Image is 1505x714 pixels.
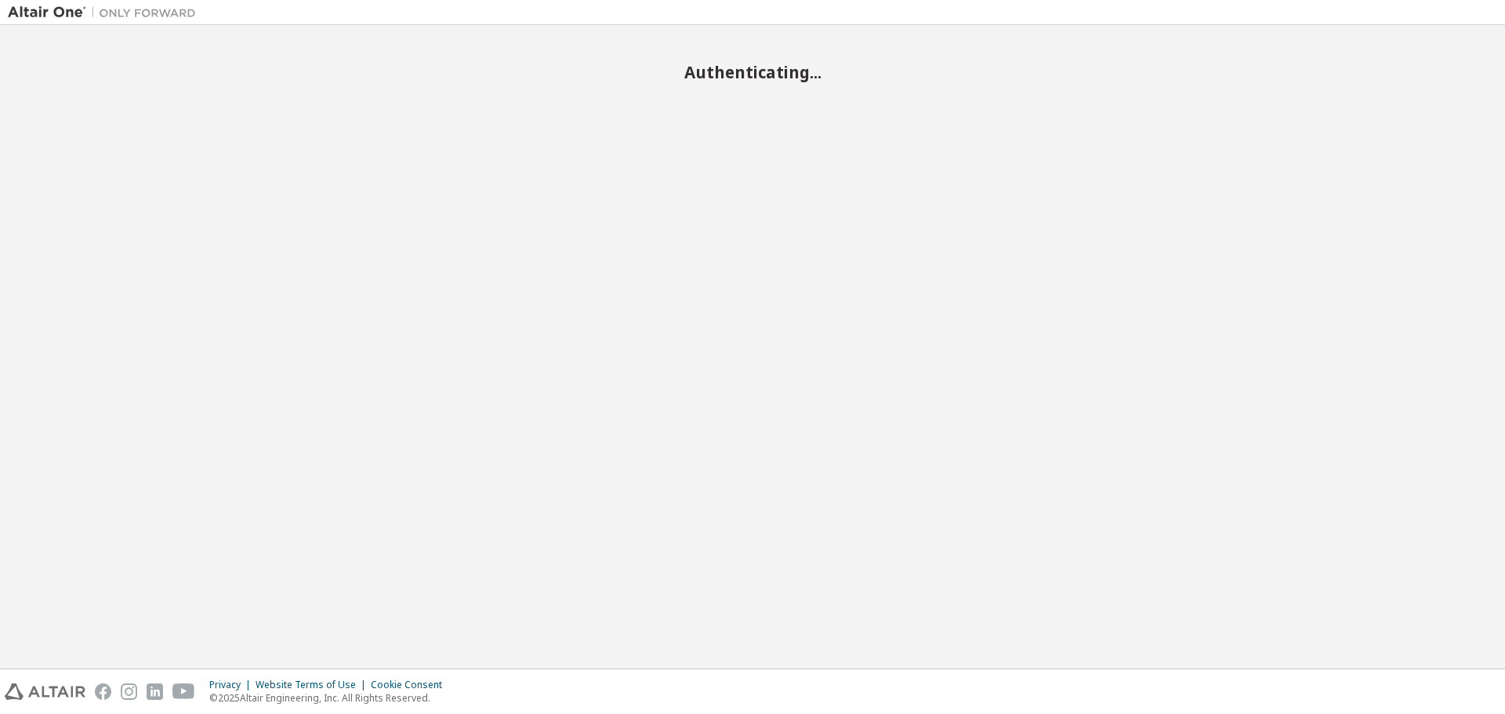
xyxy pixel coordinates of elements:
p: © 2025 Altair Engineering, Inc. All Rights Reserved. [209,691,451,705]
img: facebook.svg [95,683,111,700]
div: Website Terms of Use [256,679,371,691]
div: Cookie Consent [371,679,451,691]
img: Altair One [8,5,204,20]
img: altair_logo.svg [5,683,85,700]
div: Privacy [209,679,256,691]
img: linkedin.svg [147,683,163,700]
h2: Authenticating... [8,62,1497,82]
img: youtube.svg [172,683,195,700]
img: instagram.svg [121,683,137,700]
